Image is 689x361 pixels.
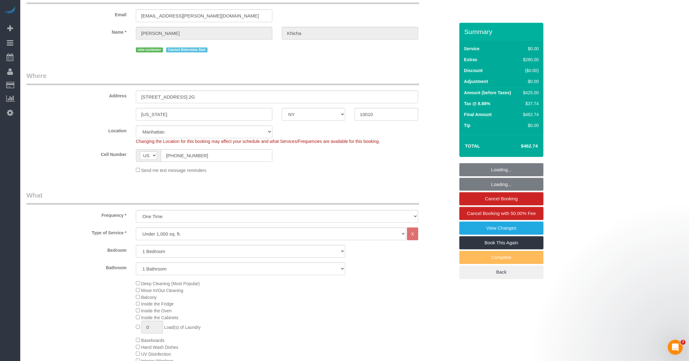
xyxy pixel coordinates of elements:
[136,27,272,40] input: First Name
[459,222,543,235] a: View Changes
[141,308,172,313] span: Inside the Oven
[22,210,131,218] label: Frequency *
[464,111,492,118] label: Final Amount
[22,9,131,18] label: Email
[141,295,157,300] span: Balcony
[521,46,539,52] div: $0.00
[136,139,380,144] span: Changing the Location for this booking may affect your schedule and what Services/Frequencies are...
[521,100,539,107] div: $37.74
[464,56,477,63] label: Extras
[464,78,488,85] label: Adjustment
[464,46,480,52] label: Service
[459,192,543,205] a: Cancel Booking
[136,47,163,52] span: new customer
[464,100,490,107] label: Tax @ 8.88%
[166,47,208,52] span: Cannot Determine Size
[459,207,543,220] a: Cancel Booking with 50.00% Fee
[22,227,131,236] label: Type of Service *
[26,71,419,85] legend: Where
[521,78,539,85] div: $0.00
[164,325,201,330] span: Load(s) of Laundry
[141,345,178,350] span: Hand Wash Dishes
[161,149,272,162] input: Cell Number
[141,168,206,173] span: Send me text message reminders
[22,90,131,99] label: Address
[564,300,689,344] iframe: Intercom notifications message
[464,67,483,74] label: Discount
[22,149,131,158] label: Cell Number
[26,191,419,205] legend: What
[464,90,511,96] label: Amount (before Taxes)
[355,108,418,121] input: Zip Code
[668,340,683,355] iframe: Intercom live chat
[141,281,200,286] span: Deep Cleaning (Most Popular)
[467,211,536,216] span: Cancel Booking with 50.00% Fee
[141,288,183,293] span: Move In/Out Cleaning
[22,245,131,253] label: Bedroom
[521,111,539,118] div: $462.74
[136,108,272,121] input: City
[465,143,480,149] strong: Total
[22,262,131,271] label: Bathroom
[521,90,539,96] div: $425.00
[136,9,272,22] input: Email
[459,266,543,279] a: Back
[521,56,539,63] div: $280.00
[141,338,165,343] span: Baseboards
[282,27,418,40] input: Last Name
[464,28,540,35] h3: Summary
[22,27,131,35] label: Name *
[4,6,16,15] img: Automaid Logo
[22,125,131,134] label: Location
[521,67,539,74] div: ($0.00)
[464,122,471,129] label: Tip
[141,315,179,320] span: Inside the Cabinets
[459,236,543,249] a: Book This Again
[502,144,538,149] h4: $462.74
[141,301,174,306] span: Inside the Fridge
[521,122,539,129] div: $0.00
[141,352,171,357] span: UV Disinfection
[681,340,686,345] span: 7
